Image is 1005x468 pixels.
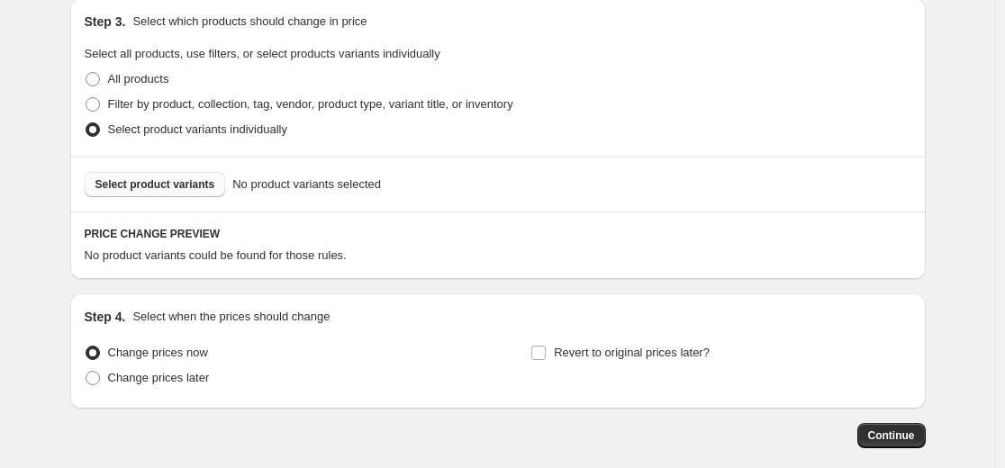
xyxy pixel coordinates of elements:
[108,97,513,111] span: Filter by product, collection, tag, vendor, product type, variant title, or inventory
[95,177,215,192] span: Select product variants
[868,428,915,443] span: Continue
[85,308,126,326] h2: Step 4.
[108,122,287,136] span: Select product variants individually
[85,172,226,197] button: Select product variants
[554,346,710,359] span: Revert to original prices later?
[232,175,381,193] span: No product variants selected
[108,371,210,384] span: Change prices later
[132,13,367,31] p: Select which products should change in price
[108,72,169,85] span: All products
[85,47,440,60] span: Select all products, use filters, or select products variants individually
[85,248,347,262] span: No product variants could be found for those rules.
[132,308,330,326] p: Select when the prices should change
[857,423,926,448] button: Continue
[85,227,911,241] h6: PRICE CHANGE PREVIEW
[85,13,126,31] h2: Step 3.
[108,346,208,359] span: Change prices now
